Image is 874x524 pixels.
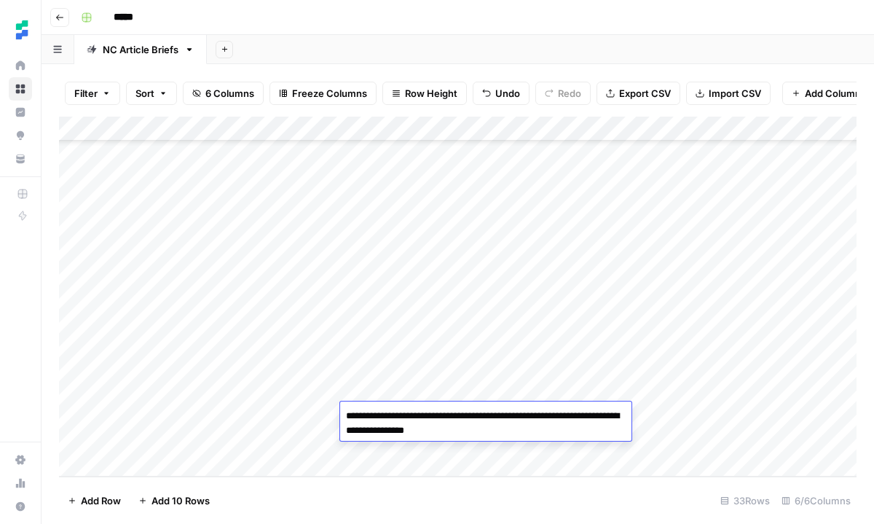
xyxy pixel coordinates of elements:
a: Settings [9,448,32,472]
button: Filter [65,82,120,105]
button: Workspace: Ten Speed [9,12,32,48]
span: Add 10 Rows [151,493,210,508]
button: Export CSV [597,82,680,105]
span: Undo [495,86,520,101]
button: Add 10 Rows [130,489,219,512]
span: Filter [74,86,98,101]
span: Row Height [405,86,457,101]
span: Add Row [81,493,121,508]
div: 6/6 Columns [776,489,857,512]
a: Insights [9,101,32,124]
span: Export CSV [619,86,671,101]
button: Import CSV [686,82,771,105]
div: 33 Rows [714,489,776,512]
a: NC Article Briefs [74,35,207,64]
button: Freeze Columns [269,82,377,105]
button: Undo [473,82,529,105]
div: NC Article Briefs [103,42,178,57]
img: Ten Speed Logo [9,17,35,43]
button: 6 Columns [183,82,264,105]
button: Redo [535,82,591,105]
button: Add Row [59,489,130,512]
button: Add Column [782,82,870,105]
span: Add Column [805,86,861,101]
button: Row Height [382,82,467,105]
button: Help + Support [9,495,32,518]
span: Import CSV [709,86,761,101]
button: Sort [126,82,177,105]
a: Your Data [9,147,32,171]
a: Home [9,54,32,77]
a: Browse [9,77,32,101]
a: Usage [9,472,32,495]
span: 6 Columns [205,86,254,101]
span: Sort [135,86,154,101]
span: Redo [558,86,581,101]
span: Freeze Columns [292,86,367,101]
a: Opportunities [9,124,32,147]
